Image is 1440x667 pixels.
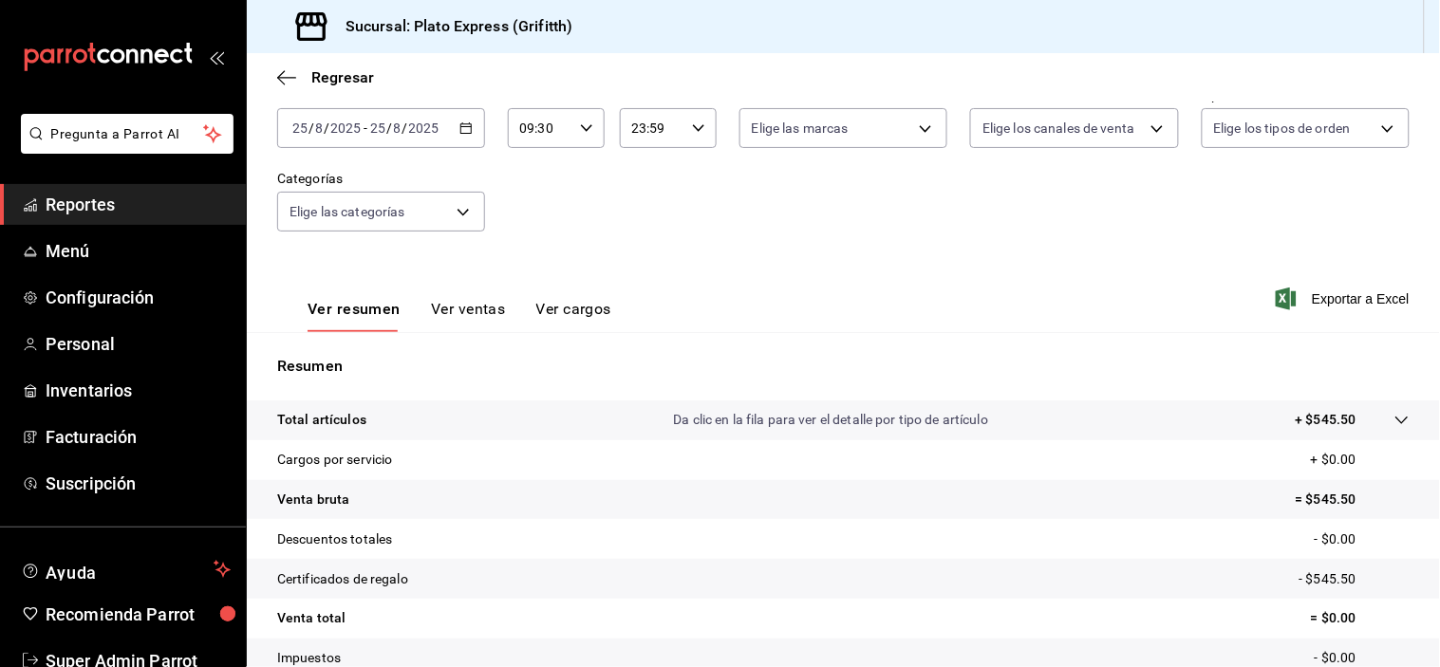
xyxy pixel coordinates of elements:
[1214,119,1351,138] span: Elige los tipos de orden
[314,120,324,136] input: --
[508,89,605,102] label: Hora inicio
[277,490,349,510] p: Venta bruta
[277,355,1410,378] p: Resumen
[291,120,309,136] input: --
[277,569,408,589] p: Certificados de regalo
[431,300,506,332] button: Ver ventas
[308,300,611,332] div: navigation tabs
[277,89,485,102] label: Fecha
[1280,287,1410,310] button: Exportar a Excel
[369,120,386,136] input: --
[46,331,231,357] span: Personal
[311,68,374,86] span: Regresar
[21,114,234,154] button: Pregunta a Parrot AI
[1311,450,1410,470] p: + $0.00
[51,124,204,144] span: Pregunta a Parrot AI
[1296,410,1356,430] p: + $545.50
[308,300,401,332] button: Ver resumen
[277,529,392,549] p: Descuentos totales
[277,68,374,86] button: Regresar
[46,602,231,627] span: Recomienda Parrot
[209,49,224,65] button: open_drawer_menu
[1311,608,1410,628] p: = $0.00
[1315,529,1410,549] p: - $0.00
[46,238,231,264] span: Menú
[324,120,329,136] span: /
[277,410,366,430] p: Total artículos
[1300,569,1410,589] p: - $545.50
[277,173,485,186] label: Categorías
[46,285,231,310] span: Configuración
[13,138,234,157] a: Pregunta a Parrot AI
[46,378,231,403] span: Inventarios
[309,120,314,136] span: /
[536,300,612,332] button: Ver cargos
[982,119,1134,138] span: Elige los canales de venta
[364,120,367,136] span: -
[46,471,231,496] span: Suscripción
[408,120,440,136] input: ----
[402,120,408,136] span: /
[752,119,849,138] span: Elige las marcas
[46,558,206,581] span: Ayuda
[1296,490,1410,510] p: = $545.50
[674,410,989,430] p: Da clic en la fila para ver el detalle por tipo de artículo
[330,15,572,38] h3: Sucursal: Plato Express (Grifitth)
[46,424,231,450] span: Facturación
[277,450,393,470] p: Cargos por servicio
[386,120,392,136] span: /
[329,120,362,136] input: ----
[620,89,717,102] label: Hora fin
[290,202,405,221] span: Elige las categorías
[46,192,231,217] span: Reportes
[393,120,402,136] input: --
[277,608,346,628] p: Venta total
